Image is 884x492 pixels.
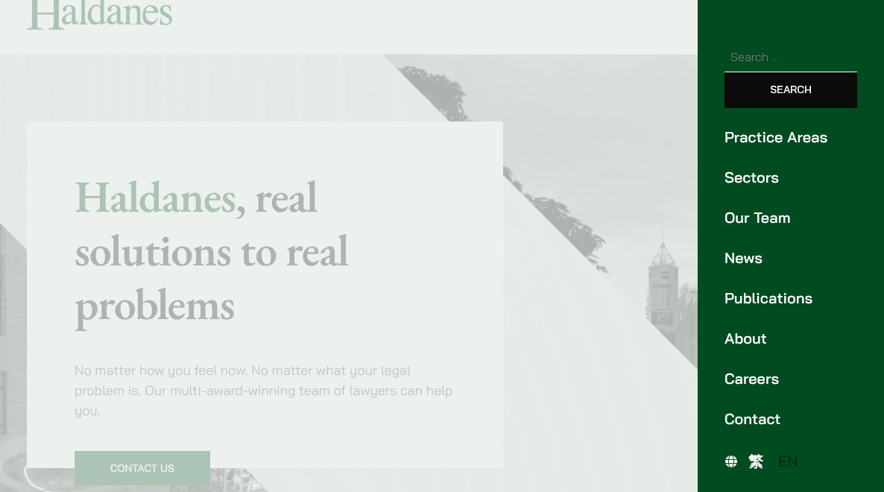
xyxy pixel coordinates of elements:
input: Search for: [724,42,857,72]
input: Search [724,72,857,108]
span: 繁 [748,452,763,470]
a: News [724,247,857,269]
a: Contact [724,408,857,430]
a: EN [771,449,806,473]
a: 繁 [741,449,771,473]
a: Sectors [724,166,857,189]
a: Publications [724,287,857,309]
a: Practice Areas [724,126,857,148]
a: About [724,327,857,350]
a: Our Team [724,206,857,229]
a: Careers [724,368,857,390]
span: EN [778,452,798,470]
